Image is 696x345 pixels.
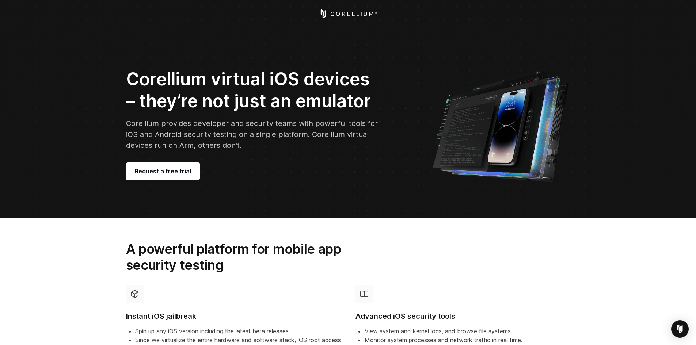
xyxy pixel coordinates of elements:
li: View system and kernel logs, and browse file systems. [365,327,570,336]
h4: Instant iOS jailbreak [126,311,341,321]
p: Corellium provides developer and security teams with powerful tools for iOS and Android security ... [126,118,381,151]
li: Spin up any iOS version including the latest beta releases. [135,327,341,336]
a: Request a free trial [126,162,200,180]
h2: A powerful platform for mobile app security testing [126,241,375,273]
h4: Advanced iOS security tools [355,311,570,321]
li: Monitor system processes and network traffic in real time. [365,336,570,344]
span: Request a free trial [135,167,191,176]
a: Corellium Home [319,9,377,18]
img: Corellium UI [432,66,570,183]
div: Open Intercom Messenger [671,320,689,338]
h2: Corellium virtual iOS devices – they’re not just an emulator [126,68,381,112]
